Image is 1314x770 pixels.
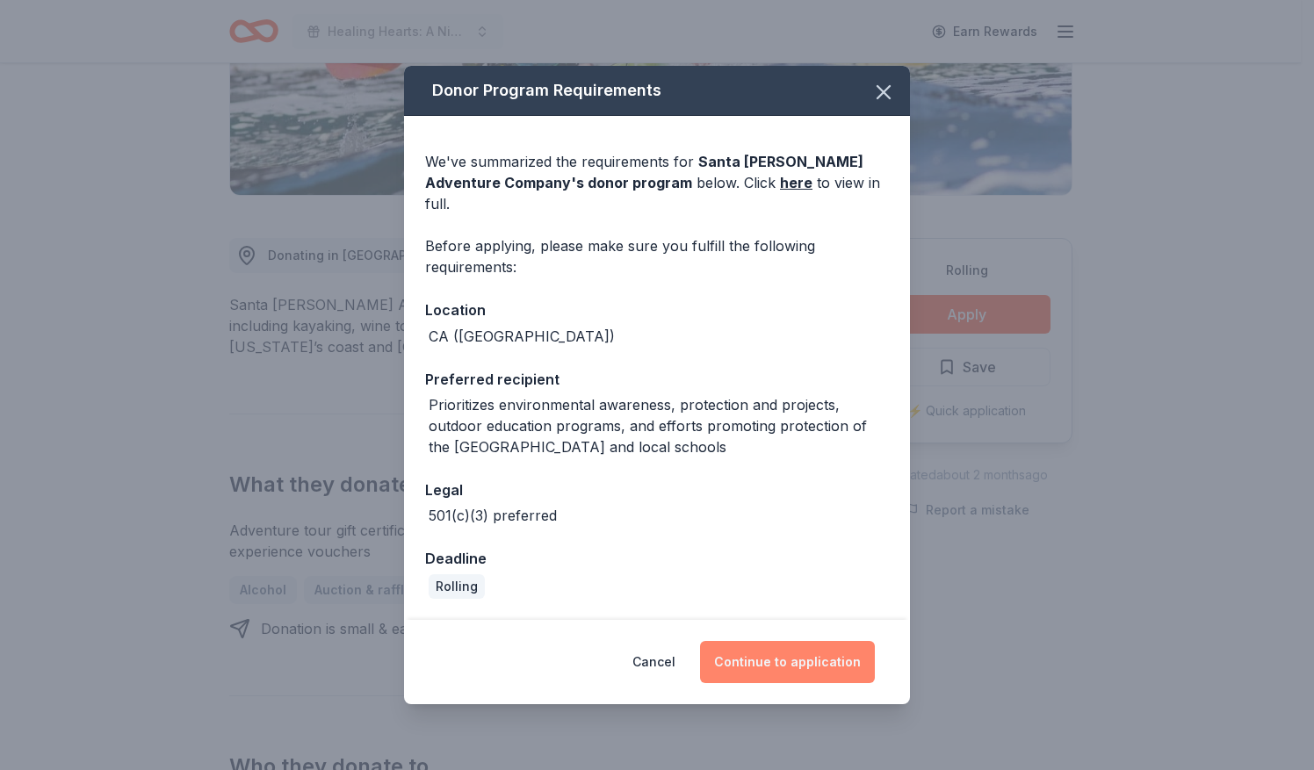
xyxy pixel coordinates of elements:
[429,326,615,347] div: CA ([GEOGRAPHIC_DATA])
[404,66,910,116] div: Donor Program Requirements
[429,394,889,457] div: Prioritizes environmental awareness, protection and projects, outdoor education programs, and eff...
[429,574,485,599] div: Rolling
[425,151,889,214] div: We've summarized the requirements for below. Click to view in full.
[700,641,875,683] button: Continue to application
[429,505,557,526] div: 501(c)(3) preferred
[425,299,889,321] div: Location
[425,368,889,391] div: Preferred recipient
[425,547,889,570] div: Deadline
[425,479,889,501] div: Legal
[425,235,889,277] div: Before applying, please make sure you fulfill the following requirements:
[780,172,812,193] a: here
[632,641,675,683] button: Cancel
